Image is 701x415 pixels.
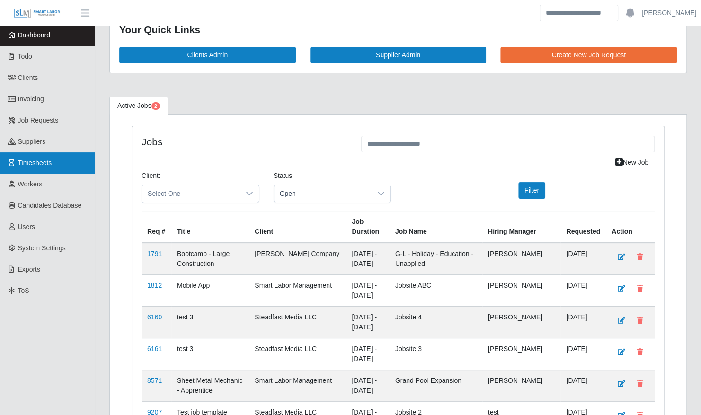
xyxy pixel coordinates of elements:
td: Mobile App [171,274,249,306]
a: [PERSON_NAME] [642,8,696,18]
span: Pending Jobs [151,102,160,110]
th: Job Duration [346,211,389,243]
a: Supplier Admin [310,47,487,63]
td: test 3 [171,338,249,370]
span: Candidates Database [18,202,82,209]
th: Title [171,211,249,243]
td: [PERSON_NAME] [482,338,561,370]
span: Workers [18,180,43,188]
a: Clients Admin [119,47,296,63]
td: [DATE] - [DATE] [346,243,389,275]
span: ToS [18,287,29,294]
td: Steadfast Media LLC [249,338,346,370]
td: [DATE] - [DATE] [346,370,389,401]
td: Bootcamp - Large Construction [171,243,249,275]
a: 8571 [147,377,162,384]
span: System Settings [18,244,66,252]
th: Job Name [390,211,482,243]
span: Timesheets [18,159,52,167]
img: SLM Logo [13,8,61,18]
td: [DATE] [560,306,606,338]
td: Grand Pool Expansion [390,370,482,401]
a: Active Jobs [109,97,168,115]
label: Status: [274,171,294,181]
td: [DATE] - [DATE] [346,338,389,370]
td: [DATE] [560,370,606,401]
a: 6161 [147,345,162,353]
span: Clients [18,74,38,81]
a: 1812 [147,282,162,289]
td: Jobsite ABC [390,274,482,306]
td: Jobsite 3 [390,338,482,370]
h4: Jobs [142,136,347,148]
td: Smart Labor Management [249,370,346,401]
th: Hiring Manager [482,211,561,243]
td: [DATE] - [DATE] [346,274,389,306]
input: Search [540,5,618,21]
span: Dashboard [18,31,51,39]
td: Smart Labor Management [249,274,346,306]
td: [DATE] [560,338,606,370]
a: 6160 [147,313,162,321]
div: Your Quick Links [119,22,677,37]
span: Todo [18,53,32,60]
td: test 3 [171,306,249,338]
a: 1791 [147,250,162,257]
span: Select One [142,185,240,203]
td: [PERSON_NAME] Company [249,243,346,275]
th: Client [249,211,346,243]
span: Users [18,223,35,230]
td: [PERSON_NAME] [482,243,561,275]
td: Steadfast Media LLC [249,306,346,338]
span: Suppliers [18,138,45,145]
a: Create New Job Request [500,47,677,63]
td: Jobsite 4 [390,306,482,338]
span: Job Requests [18,116,59,124]
td: [PERSON_NAME] [482,370,561,401]
button: Filter [518,182,545,199]
span: Invoicing [18,95,44,103]
td: [DATE] - [DATE] [346,306,389,338]
td: Sheet Metal Mechanic - Apprentice [171,370,249,401]
th: Req # [142,211,171,243]
label: Client: [142,171,160,181]
th: Requested [560,211,606,243]
span: Exports [18,265,40,273]
td: [DATE] [560,274,606,306]
td: [PERSON_NAME] [482,306,561,338]
span: Open [274,185,372,203]
td: [DATE] [560,243,606,275]
a: New Job [609,154,655,171]
td: G-L - Holiday - Education - Unapplied [390,243,482,275]
th: Action [606,211,655,243]
td: [PERSON_NAME] [482,274,561,306]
